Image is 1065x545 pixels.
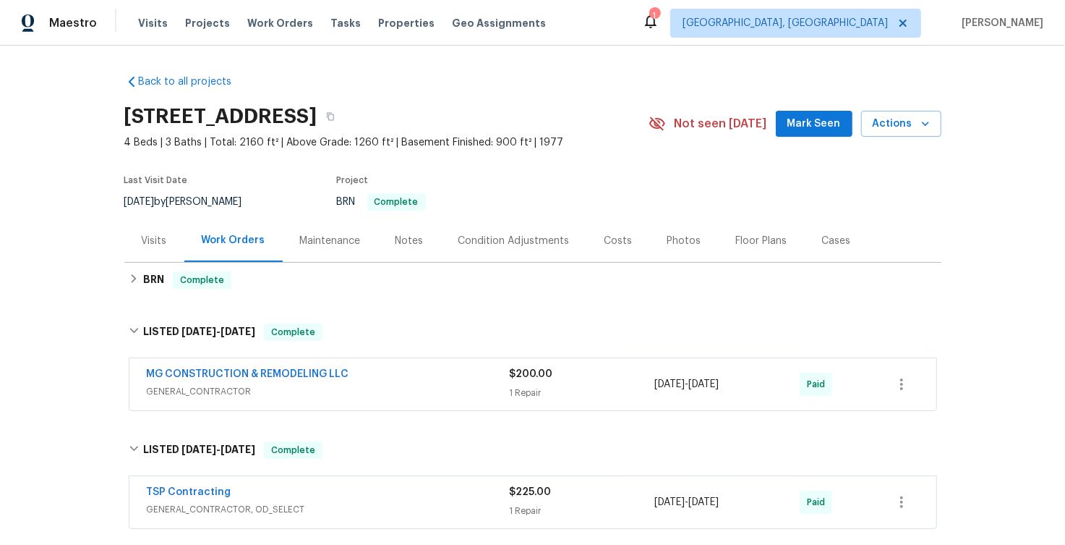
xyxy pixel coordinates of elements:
span: 4 Beds | 3 Baths | Total: 2160 ft² | Above Grade: 1260 ft² | Basement Finished: 900 ft² | 1977 [124,135,649,150]
h6: LISTED [143,324,255,341]
div: BRN Complete [124,263,941,297]
span: [DATE] [654,379,685,389]
span: Complete [265,325,321,339]
div: Photos [667,234,701,248]
span: [DATE] [181,326,216,337]
button: Actions [861,111,941,138]
span: [PERSON_NAME] [956,16,1043,30]
span: Maestro [49,16,97,30]
span: [DATE] [221,326,255,337]
h6: BRN [143,271,164,289]
div: Condition Adjustments [458,234,570,248]
h6: LISTED [143,442,255,459]
span: $200.00 [510,369,553,379]
span: GENERAL_CONTRACTOR [147,384,510,399]
span: Last Visit Date [124,176,188,185]
div: Notes [395,234,424,248]
span: [GEOGRAPHIC_DATA], [GEOGRAPHIC_DATA] [683,16,888,30]
span: Tasks [330,18,361,28]
span: Not seen [DATE] [675,117,767,131]
div: 1 Repair [510,504,655,518]
span: Complete [174,273,230,287]
span: Complete [265,443,321,457]
div: Work Orders [202,233,265,248]
span: Actions [873,115,930,133]
div: Floor Plans [736,234,787,248]
span: Visits [138,16,168,30]
span: - [181,326,255,337]
span: Projects [185,16,230,30]
button: Copy Address [317,103,343,130]
button: Mark Seen [776,111,852,138]
a: MG CONSTRUCTION & REMODELING LLC [147,369,349,379]
span: Geo Assignments [452,16,546,30]
span: Work Orders [247,16,313,30]
span: $225.00 [510,487,552,497]
span: [DATE] [181,444,216,455]
span: [DATE] [221,444,255,455]
div: Cases [822,234,851,248]
span: - [654,495,719,510]
span: [DATE] [688,379,719,389]
div: LISTED [DATE]-[DATE]Complete [124,309,941,355]
a: Back to all projects [124,75,263,89]
span: [DATE] [688,497,719,507]
a: TSP Contracting [147,487,231,497]
span: - [654,377,719,392]
span: [DATE] [654,497,685,507]
div: by [PERSON_NAME] [124,193,260,211]
span: Project [337,176,369,185]
span: - [181,444,255,455]
div: Costs [604,234,633,248]
span: GENERAL_CONTRACTOR, OD_SELECT [147,502,510,517]
div: Visits [142,234,167,248]
div: 1 [649,9,659,23]
span: Complete [369,198,424,206]
span: Paid [807,495,831,510]
h2: [STREET_ADDRESS] [124,109,317,124]
span: [DATE] [124,197,155,207]
span: Paid [807,377,831,392]
span: Properties [378,16,435,30]
span: BRN [337,197,426,207]
span: Mark Seen [787,115,841,133]
div: 1 Repair [510,386,655,400]
div: LISTED [DATE]-[DATE]Complete [124,427,941,473]
div: Maintenance [300,234,361,248]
